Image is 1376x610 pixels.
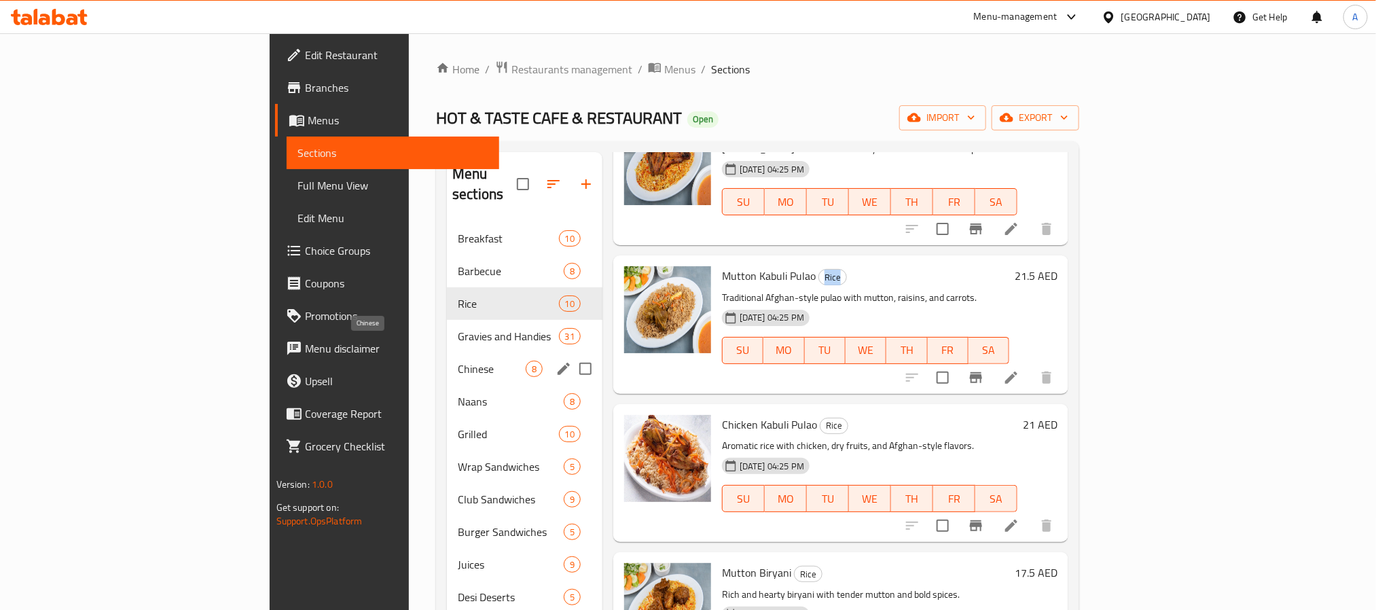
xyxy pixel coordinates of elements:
[939,192,970,212] span: FR
[564,491,581,507] div: items
[807,485,849,512] button: TU
[854,489,886,509] span: WE
[933,340,963,360] span: FR
[701,61,706,77] li: /
[287,137,499,169] a: Sections
[975,188,1017,215] button: SA
[560,428,580,441] span: 10
[795,567,822,582] span: Rice
[564,589,581,605] div: items
[275,104,499,137] a: Menus
[275,332,499,365] a: Menu disclaimer
[570,168,602,200] button: Add section
[564,395,580,408] span: 8
[275,397,499,430] a: Coverage Report
[305,243,488,259] span: Choice Groups
[722,485,765,512] button: SU
[559,328,581,344] div: items
[559,426,581,442] div: items
[305,275,488,291] span: Coupons
[458,361,526,377] span: Chinese
[728,192,759,212] span: SU
[564,556,581,573] div: items
[728,489,759,509] span: SU
[564,393,581,410] div: items
[526,361,543,377] div: items
[928,337,968,364] button: FR
[1015,563,1057,582] h6: 17.5 AED
[892,340,922,360] span: TH
[276,499,339,516] span: Get support on:
[297,145,488,161] span: Sections
[458,328,558,344] span: Gravies and Handies
[275,71,499,104] a: Branches
[297,210,488,226] span: Edit Menu
[769,340,799,360] span: MO
[1003,518,1019,534] a: Edit menu item
[560,232,580,245] span: 10
[1002,109,1068,126] span: export
[794,566,822,582] div: Rice
[305,47,488,63] span: Edit Restaurant
[722,188,765,215] button: SU
[564,265,580,278] span: 8
[624,118,711,205] img: Chicken Tikka Biryani
[1023,415,1057,434] h6: 21 AED
[1030,509,1063,542] button: delete
[992,105,1079,130] button: export
[648,60,695,78] a: Menus
[664,61,695,77] span: Menus
[624,415,711,502] img: Chicken Kabuli Pulao
[447,353,602,385] div: Chinese8edit
[458,393,564,410] span: Naans
[812,192,844,212] span: TU
[458,263,564,279] span: Barbecue
[275,365,499,397] a: Upsell
[511,61,632,77] span: Restaurants management
[933,188,975,215] button: FR
[939,489,970,509] span: FR
[765,485,807,512] button: MO
[722,586,1009,603] p: Rich and hearty biryani with tender mutton and bold spices.
[458,230,558,247] span: Breakfast
[854,192,886,212] span: WE
[447,483,602,516] div: Club Sandwiches9
[722,562,791,583] span: Mutton Biryani
[275,430,499,463] a: Grocery Checklist
[820,418,848,434] div: Rice
[734,460,810,473] span: [DATE] 04:25 PM
[886,337,927,364] button: TH
[928,363,957,392] span: Select to update
[276,476,310,493] span: Version:
[846,337,886,364] button: WE
[560,298,580,310] span: 10
[305,406,488,422] span: Coverage Report
[810,340,840,360] span: TU
[458,491,564,507] span: Club Sandwiches
[1003,221,1019,237] a: Edit menu item
[447,385,602,418] div: Naans8
[564,591,580,604] span: 5
[564,524,581,540] div: items
[458,295,558,312] span: Rice
[560,330,580,343] span: 31
[495,60,632,78] a: Restaurants management
[891,485,933,512] button: TH
[564,558,580,571] span: 9
[981,192,1012,212] span: SA
[981,489,1012,509] span: SA
[305,308,488,324] span: Promotions
[458,556,564,573] span: Juices
[275,39,499,71] a: Edit Restaurant
[820,418,848,433] span: Rice
[1015,266,1057,285] h6: 21.5 AED
[638,61,642,77] li: /
[849,485,891,512] button: WE
[305,438,488,454] span: Grocery Checklist
[305,340,488,357] span: Menu disclaimer
[960,213,992,245] button: Branch-specific-item
[897,489,928,509] span: TH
